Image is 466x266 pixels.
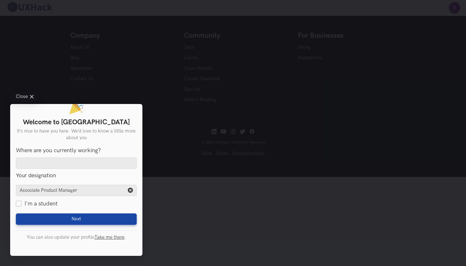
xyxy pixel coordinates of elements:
[16,213,137,225] button: Next
[16,200,58,208] label: I'm a student
[16,173,137,179] legend: Your designation
[10,92,39,102] button: Close
[94,235,125,240] a: Take me there
[72,216,81,222] span: Next
[16,128,137,141] p: It’s nice to have you here. We’d love to know a little more about you
[16,118,137,127] h1: Welcome to [GEOGRAPHIC_DATA]
[16,185,137,196] input: Select Role
[16,235,137,240] p: You can also update your profile .
[16,147,101,154] label: Where are you currently working?
[16,94,28,99] span: Close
